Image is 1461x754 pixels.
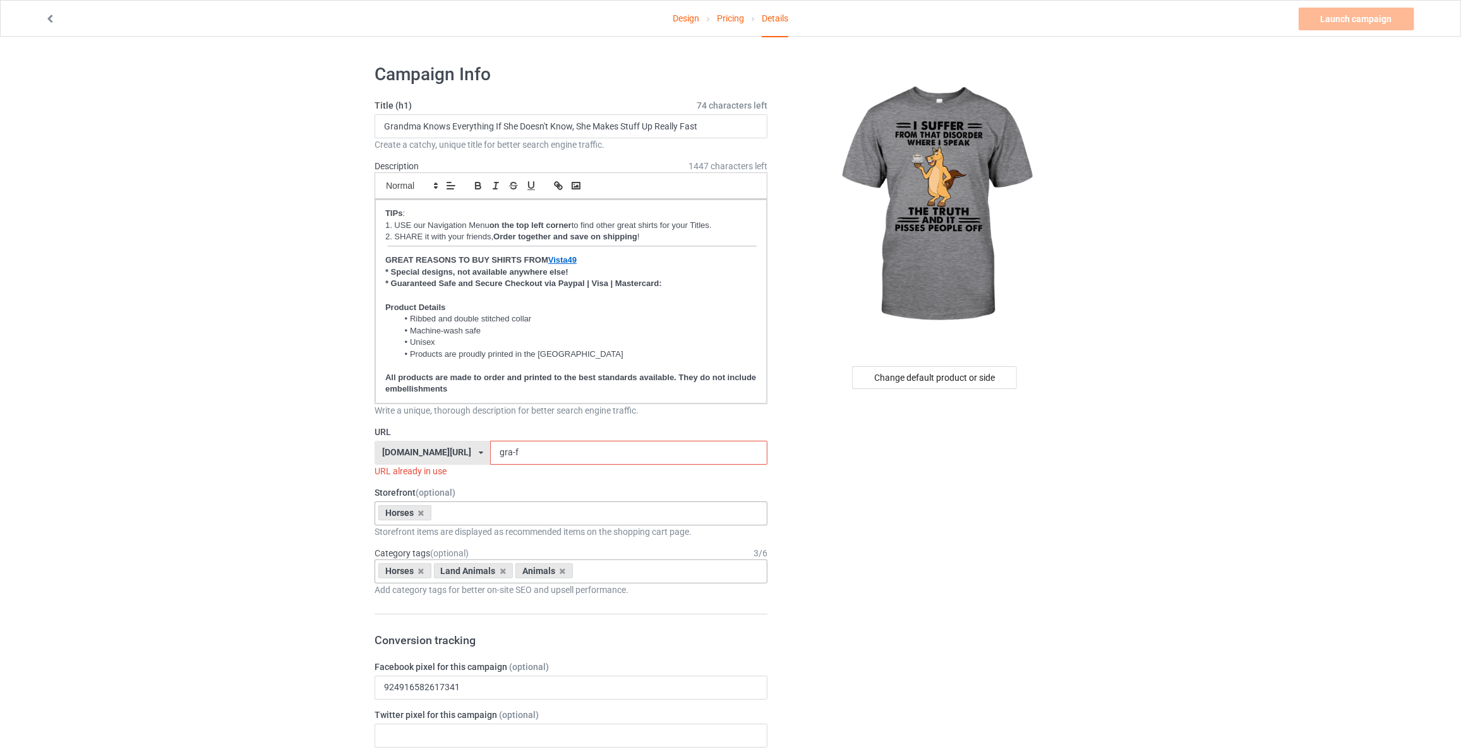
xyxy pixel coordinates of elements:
img: Screenshot_at_Jul_03_11-49-29.png [385,244,757,251]
strong: * Guaranteed Safe and Secure Checkout via Paypal | Visa | Mastercard: [385,278,662,288]
h3: Conversion tracking [375,633,767,647]
li: Unisex [398,337,757,348]
div: [DOMAIN_NAME][URL] [382,448,471,457]
div: Add category tags for better on-site SEO and upsell performance. [375,583,767,596]
label: Description [375,161,419,171]
div: Details [762,1,788,37]
label: Storefront [375,486,767,499]
div: Storefront items are displayed as recommended items on the shopping cart page. [375,525,767,538]
div: Animals [515,563,573,578]
span: (optional) [509,662,549,672]
a: Vista49 [548,255,577,265]
strong: All products are made to order and printed to the best standards available. They do not include e... [385,373,759,394]
div: Change default product or side [852,366,1017,389]
div: Land Animals [434,563,514,578]
span: (optional) [416,488,455,498]
strong: * Special designs, not available anywhere else! [385,267,568,277]
label: Category tags [375,547,469,560]
span: 74 characters left [697,99,767,112]
strong: TIPs [385,208,402,218]
strong: Order together and save on shipping [493,232,637,241]
label: URL [375,426,767,438]
span: 1447 characters left [688,160,767,172]
label: Title (h1) [375,99,767,112]
div: Write a unique, thorough description for better search engine traffic. [375,404,767,417]
h1: Campaign Info [375,63,767,86]
div: URL already in use [375,465,767,477]
label: Facebook pixel for this campaign [375,661,767,673]
li: Machine-wash safe [398,325,757,337]
div: 3 / 6 [754,547,767,560]
p: : [385,208,757,220]
li: Ribbed and double stitched collar [398,313,757,325]
span: (optional) [430,548,469,558]
li: Products are proudly printed in the [GEOGRAPHIC_DATA] [398,349,757,360]
strong: on the top left corner [490,220,572,230]
div: Horses [378,563,431,578]
strong: Product Details [385,302,445,312]
a: Design [673,1,699,36]
div: Create a catchy, unique title for better search engine traffic. [375,138,767,151]
p: 2. SHARE it with your friends, ! [385,231,757,243]
strong: GREAT REASONS TO BUY SHIRTS FROM [385,255,548,265]
span: (optional) [499,710,539,720]
a: Pricing [717,1,744,36]
p: 1. USE our Navigation Menu to find other great shirts for your Titles. [385,220,757,232]
label: Twitter pixel for this campaign [375,709,767,721]
div: Horses [378,505,431,520]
